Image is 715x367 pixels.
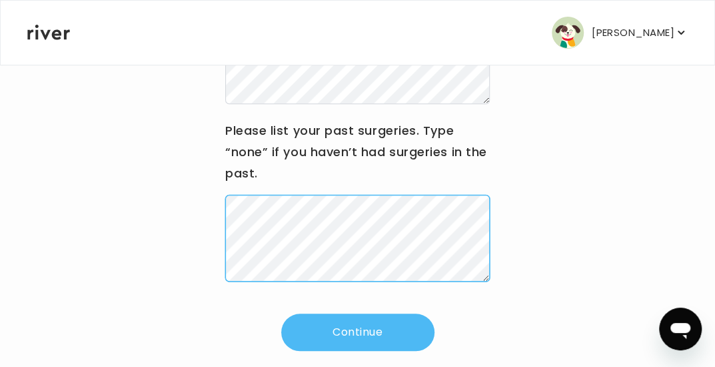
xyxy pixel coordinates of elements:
p: [PERSON_NAME] [592,23,674,42]
button: Continue [281,314,434,351]
h3: Please list your past surgeries. Type “none” if you haven’t had surgeries in the past. [225,120,490,184]
button: user avatar[PERSON_NAME] [552,17,688,49]
iframe: Button to launch messaging window [659,308,702,350]
img: user avatar [552,17,584,49]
